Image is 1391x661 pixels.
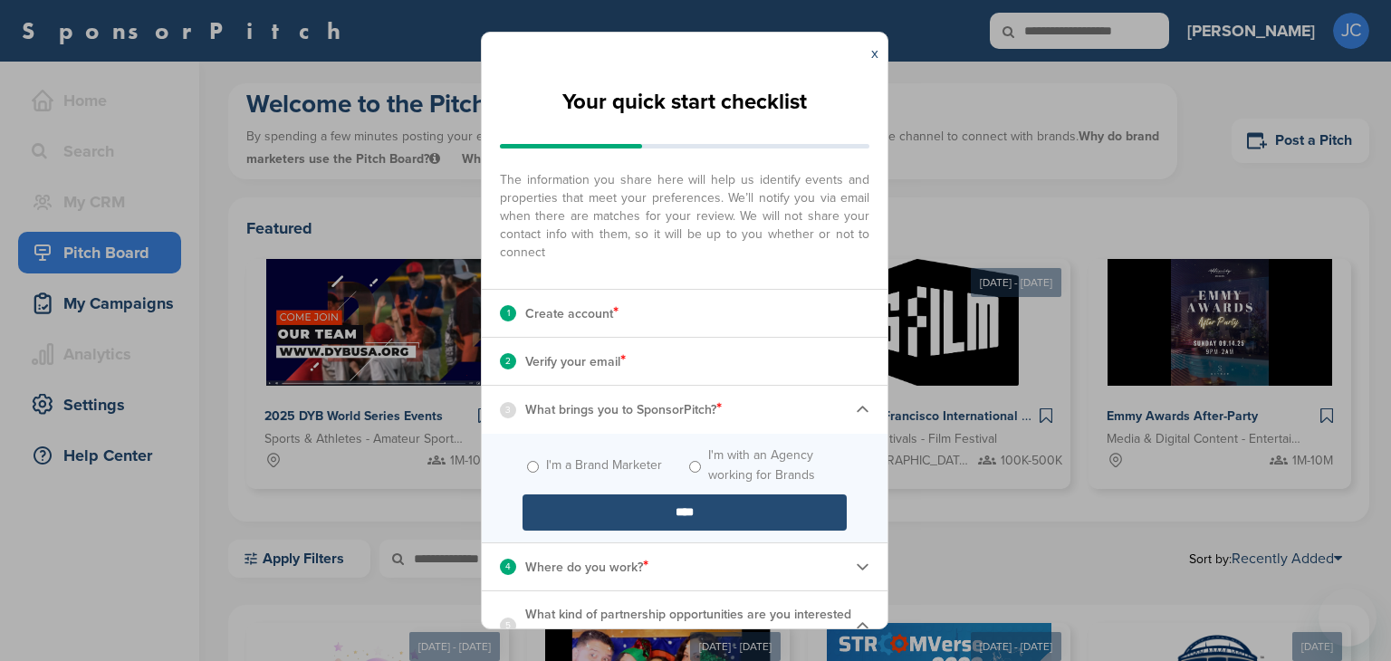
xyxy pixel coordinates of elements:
iframe: Button to launch messaging window [1319,589,1377,647]
div: 2 [500,353,516,369]
label: I'm with an Agency working for Brands [708,445,847,485]
img: Checklist arrow 2 [856,560,869,573]
a: x [871,44,878,62]
p: Create account [525,302,619,325]
p: What brings you to SponsorPitch? [525,398,722,421]
h2: Your quick start checklist [562,82,807,122]
div: 5 [500,618,516,634]
p: Verify your email [525,350,626,373]
div: 3 [500,402,516,418]
div: 1 [500,305,516,321]
img: Checklist arrow 1 [856,403,869,417]
p: What kind of partnership opportunities are you interested in for your first campaign? [525,603,856,648]
label: I'm a Brand Marketer [546,455,662,475]
span: The information you share here will help us identify events and properties that meet your prefere... [500,162,869,262]
p: Where do you work? [525,555,648,579]
div: 4 [500,559,516,575]
img: Checklist arrow 1 [856,619,869,633]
